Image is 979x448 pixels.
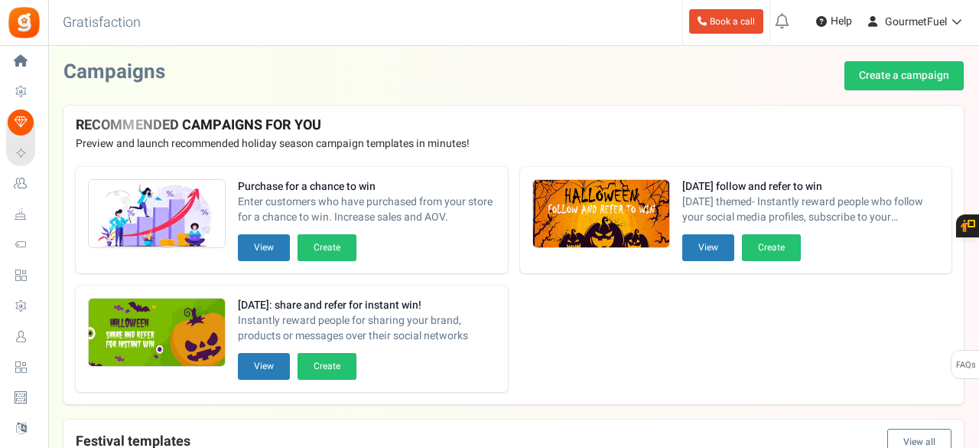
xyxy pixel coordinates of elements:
[827,14,852,29] span: Help
[238,234,290,261] button: View
[810,9,858,34] a: Help
[238,298,496,313] strong: [DATE]: share and refer for instant win!
[46,8,158,38] h3: Gratisfaction
[742,234,801,261] button: Create
[63,61,165,83] h2: Campaigns
[885,14,947,30] span: GourmetFuel
[682,179,940,195] strong: [DATE] follow and refer to win
[533,180,669,249] img: Recommended Campaigns
[689,9,763,34] a: Book a call
[76,136,951,152] p: Preview and launch recommended holiday season campaign templates in minutes!
[844,61,964,90] a: Create a campaign
[7,5,41,40] img: Gratisfaction
[238,353,290,380] button: View
[238,195,496,225] span: Enter customers who have purchased from your store for a chance to win. Increase sales and AOV.
[89,299,225,368] img: Recommended Campaigns
[298,353,356,380] button: Create
[682,195,940,225] span: [DATE] themed- Instantly reward people who follow your social media profiles, subscribe to your n...
[238,179,496,195] strong: Purchase for a chance to win
[89,180,225,249] img: Recommended Campaigns
[76,118,951,133] h4: RECOMMENDED CAMPAIGNS FOR YOU
[238,313,496,344] span: Instantly reward people for sharing your brand, products or messages over their social networks
[955,351,976,380] span: FAQs
[682,234,734,261] button: View
[298,234,356,261] button: Create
